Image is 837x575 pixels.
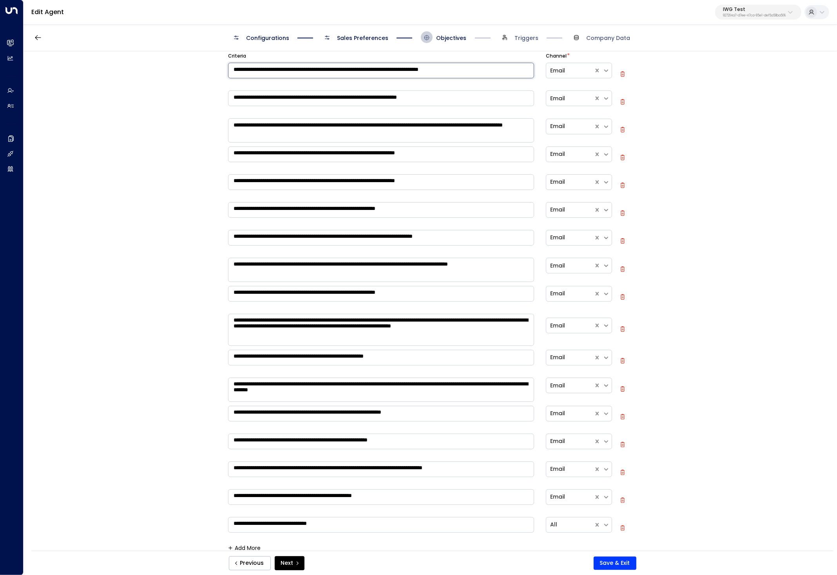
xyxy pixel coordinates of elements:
button: Save & Exit [594,557,636,570]
p: 927204a7-d7ee-47ca-85e1-def5a58ba506 [723,14,786,17]
button: Add More [228,545,261,551]
a: Edit Agent [31,7,64,16]
div: Escalation CriteriaDefine the scenarios in which the AI agent should escalate the conversation to... [228,45,632,561]
span: Objectives [437,34,467,42]
button: IWG Test927204a7-d7ee-47ca-85e1-def5a58ba506 [715,5,801,20]
span: Sales Preferences [337,34,388,42]
label: Channel [546,52,567,60]
label: Criteria [228,52,246,60]
span: Configurations [246,34,289,42]
span: Company Data [586,34,630,42]
button: Previous [229,556,271,570]
span: Triggers [515,34,538,42]
button: Next [275,556,304,570]
p: IWG Test [723,7,786,12]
